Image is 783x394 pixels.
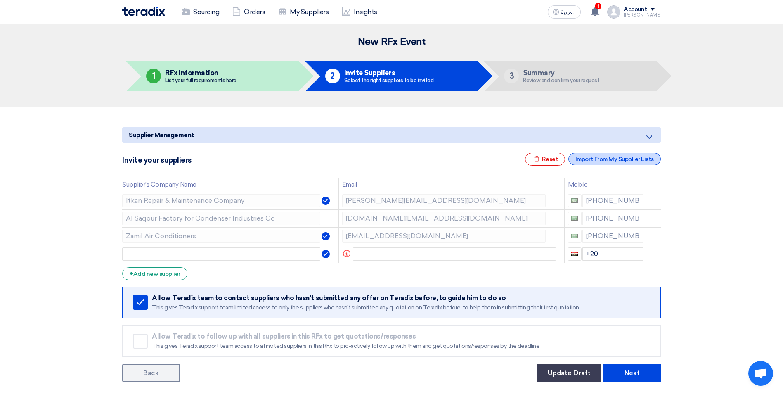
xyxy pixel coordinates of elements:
[342,194,546,207] input: Email
[325,69,340,83] div: 2
[336,3,384,21] a: Insights
[122,178,338,192] th: Supplier's Company Name
[523,69,599,76] h5: Summary
[561,9,576,15] span: العربية
[338,178,564,192] th: Email
[344,78,434,83] div: Select the right suppliers to be invited
[152,304,649,311] div: This gives Teradix support team limited access to only the suppliers who hasn't submitted any quo...
[603,364,661,382] button: Next
[564,178,647,192] th: Mobile
[175,3,226,21] a: Sourcing
[122,230,320,243] input: Supplier Name
[748,361,773,386] a: Open chat
[272,3,335,21] a: My Suppliers
[568,153,661,165] div: Import From My Supplier Lists
[525,153,565,166] div: Reset
[322,197,330,205] img: Verified Account
[607,5,620,19] img: profile_test.png
[146,69,161,83] div: 1
[523,78,599,83] div: Review and confirm your request
[152,294,649,302] div: Allow Teradix team to contact suppliers who hasn't submitted any offer on Teradix before, to guid...
[595,3,601,9] span: 1
[122,7,165,16] img: Teradix logo
[122,212,320,225] input: Supplier Name
[353,247,556,261] input: Email
[342,230,546,243] input: Email
[624,13,661,17] div: [PERSON_NAME]
[122,156,192,164] h5: Invite your suppliers
[322,250,330,258] img: Verified Account
[165,69,237,76] h5: RFx Information
[537,364,601,382] button: Update Draft
[504,69,519,83] div: 3
[165,78,237,83] div: List your full requirements here
[624,6,647,13] div: Account
[122,127,661,143] h5: Supplier Management
[152,332,649,341] div: Allow Teradix to follow up with all suppliers in this RFx to get quotations/responses
[344,69,434,76] h5: Invite Suppliers
[122,36,661,48] h2: New RFx Event
[322,232,330,240] img: Verified Account
[122,267,187,280] div: Add new supplier
[152,342,649,350] div: This gives Teradix support team access to all invited suppliers in this RFx to pro-actively follo...
[122,364,180,382] a: Back
[226,3,272,21] a: Orders
[548,5,581,19] button: العربية
[122,194,320,207] input: Supplier Name
[129,270,133,278] span: +
[582,247,644,261] input: Enter phone number
[122,247,320,261] input: Supplier Name
[342,212,546,225] input: Email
